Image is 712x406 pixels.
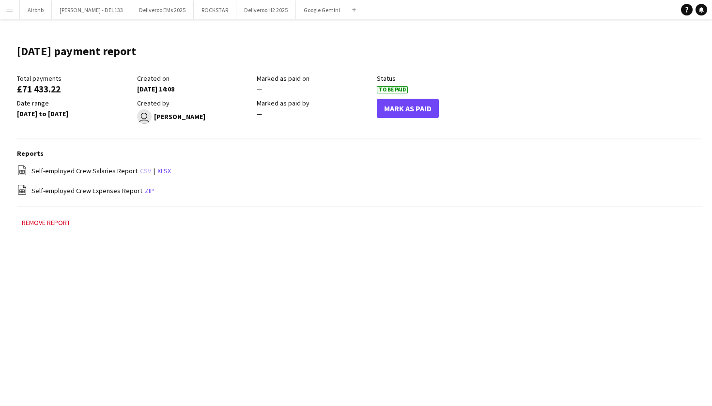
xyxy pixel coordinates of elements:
[17,165,702,177] div: |
[157,166,171,175] a: xlsx
[377,86,408,93] span: To Be Paid
[194,0,236,19] button: ROCKSTAR
[17,74,132,83] div: Total payments
[131,0,194,19] button: Deliveroo EMs 2025
[17,44,136,59] h1: [DATE] payment report
[17,85,132,93] div: £71 433.22
[17,109,132,118] div: [DATE] to [DATE]
[377,74,492,83] div: Status
[137,99,252,107] div: Created by
[296,0,348,19] button: Google Gemini
[52,0,131,19] button: [PERSON_NAME] - DEL133
[137,85,252,93] div: [DATE] 14:08
[257,99,372,107] div: Marked as paid by
[31,166,138,175] span: Self-employed Crew Salaries Report
[145,186,154,195] a: zip
[257,85,262,93] span: —
[140,166,151,175] a: csv
[257,74,372,83] div: Marked as paid on
[236,0,296,19] button: Deliveroo H2 2025
[20,0,52,19] button: Airbnb
[137,74,252,83] div: Created on
[17,149,702,158] h3: Reports
[17,217,75,228] button: Remove report
[257,109,262,118] span: —
[17,99,132,107] div: Date range
[377,99,439,118] button: Mark As Paid
[31,186,142,195] span: Self-employed Crew Expenses Report
[137,109,252,124] div: [PERSON_NAME]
